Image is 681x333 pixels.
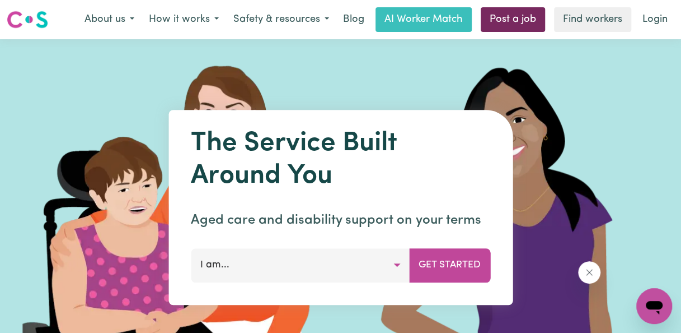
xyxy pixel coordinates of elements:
[578,261,600,284] iframe: Close message
[409,248,490,282] button: Get Started
[481,7,545,32] a: Post a job
[636,7,674,32] a: Login
[7,10,48,30] img: Careseekers logo
[375,7,472,32] a: AI Worker Match
[554,7,631,32] a: Find workers
[7,7,48,33] a: Careseekers logo
[7,8,68,17] span: Need any help?
[191,128,490,192] h1: The Service Built Around You
[77,8,142,31] button: About us
[191,248,410,282] button: I am...
[336,7,371,32] a: Blog
[142,8,226,31] button: How it works
[226,8,336,31] button: Safety & resources
[636,288,672,324] iframe: Button to launch messaging window
[191,210,490,230] p: Aged care and disability support on your terms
